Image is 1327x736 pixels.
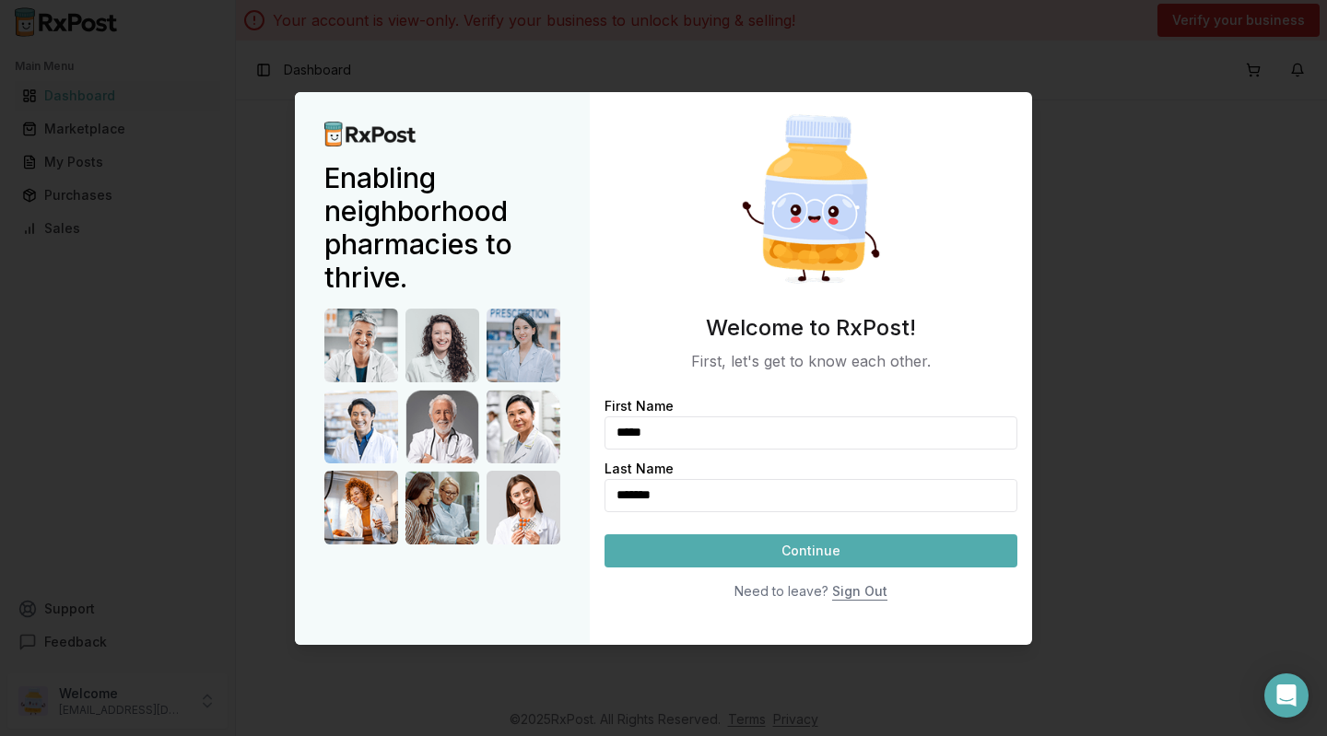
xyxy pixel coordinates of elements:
[324,309,398,382] img: Doctor 1
[734,582,828,601] div: Need to leave?
[324,390,398,463] img: Doctor 4
[605,534,1017,567] button: Continue
[605,398,674,414] label: First Name
[605,350,1017,372] p: First, let's get to know each other.
[324,471,398,544] img: Doctor 7
[832,575,887,608] button: Sign Out
[487,471,560,544] img: Doctor 9
[324,161,560,294] h2: Enabling neighborhood pharmacies to thrive.
[405,471,479,544] img: Doctor 8
[487,390,560,463] img: Doctor 6
[605,461,674,476] label: Last Name
[719,107,903,291] img: Happy Pill Bottle
[324,122,417,146] img: RxPost Logo
[405,390,479,463] img: Doctor 5
[405,309,479,382] img: Doctor 2
[605,313,1017,343] h3: Welcome to RxPost!
[487,309,560,382] img: Doctor 3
